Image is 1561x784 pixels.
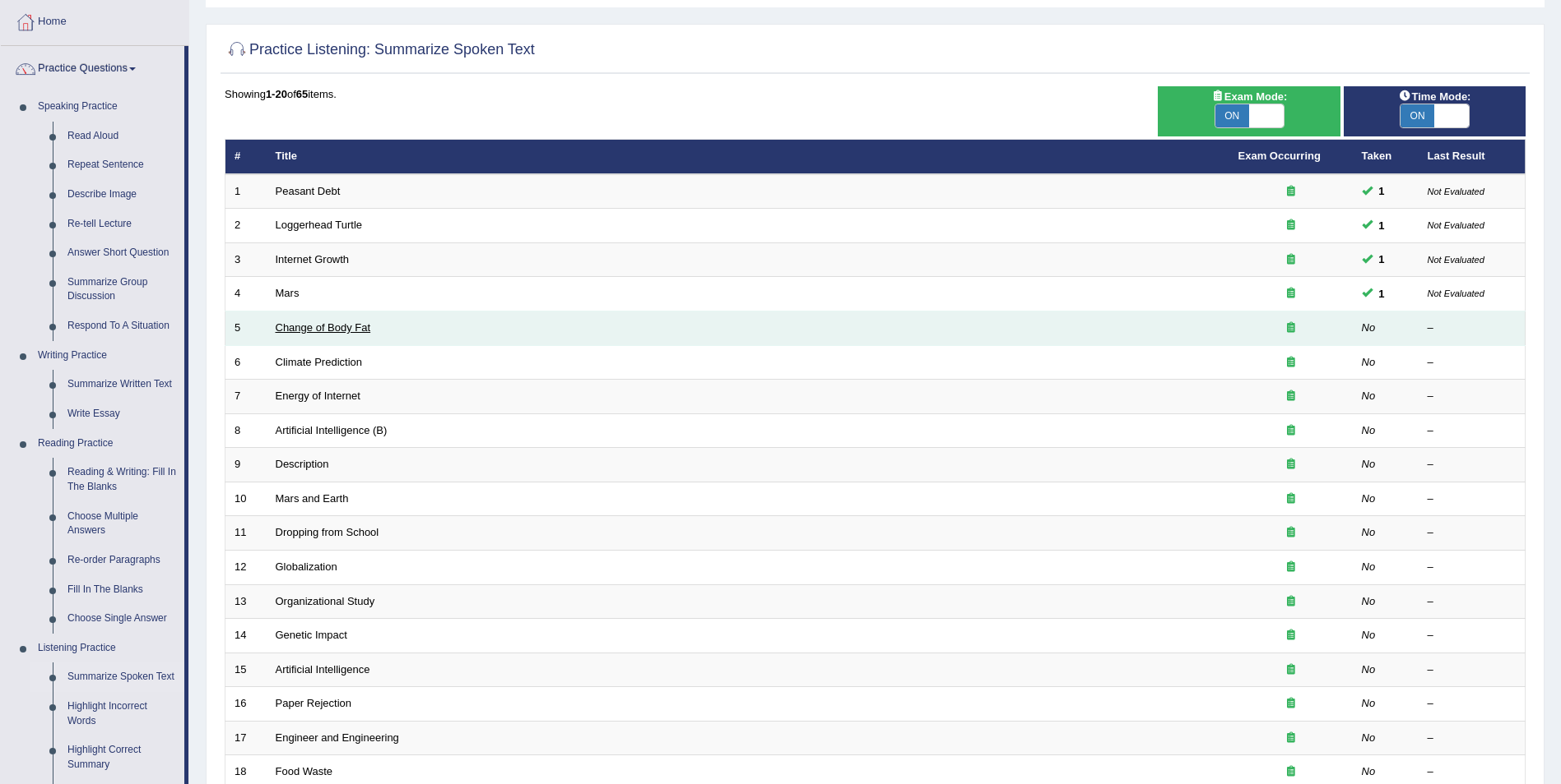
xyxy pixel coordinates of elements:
em: No [1362,560,1376,573]
a: Internet Growth [276,253,350,265]
div: – [1428,457,1517,473]
div: – [1428,696,1517,712]
small: Not Evaluated [1428,288,1484,298]
div: – [1428,628,1517,643]
a: Choose Multiple Answers [60,502,184,546]
div: Exam occurring question [1238,696,1344,712]
a: Engineer and Engineering [276,731,399,744]
a: Repeat Sentence [60,150,184,180]
em: No [1362,458,1376,470]
a: Energy of Internet [276,390,360,402]
div: Exam occurring question [1238,628,1344,643]
a: Reading & Writing: Fill In The Blanks [60,458,184,501]
td: 6 [225,345,267,380]
span: Time Mode: [1391,88,1477,105]
em: No [1362,663,1376,676]
div: Exam occurring question [1238,764,1344,780]
a: Re-tell Lecture [60,210,184,239]
div: – [1428,764,1517,780]
span: You can still take this question [1373,285,1391,302]
a: Listening Practice [30,634,184,663]
div: Showing of items. [225,86,1526,102]
a: Mars and Earth [276,492,349,505]
a: Genetic Impact [276,629,347,641]
div: – [1428,389,1517,404]
em: No [1362,595,1376,607]
em: No [1362,526,1376,538]
div: – [1428,525,1517,541]
em: No [1362,356,1376,368]
div: Exam occurring question [1238,184,1344,200]
div: – [1428,594,1517,610]
a: Summarize Spoken Text [60,662,184,692]
div: Exam occurring question [1238,286,1344,302]
a: Read Aloud [60,122,184,151]
span: You can still take this question [1373,182,1391,200]
div: Exam occurring question [1238,457,1344,473]
a: Speaking Practice [30,92,184,122]
div: Exam occurring question [1238,321,1344,336]
a: Climate Prediction [276,356,363,368]
div: – [1428,423,1517,439]
div: Show exams occurring in exams [1158,86,1340,136]
span: ON [1215,104,1250,127]
a: Highlight Incorrect Words [60,692,184,736]
span: You can still take this question [1373,251,1391,268]
a: Choose Single Answer [60,604,184,634]
th: Title [267,140,1229,174]
em: No [1362,697,1376,709]
div: – [1428,560,1517,575]
a: Paper Rejection [276,697,352,709]
div: Exam occurring question [1238,389,1344,404]
span: ON [1401,104,1435,127]
a: Dropping from School [276,526,379,538]
a: Summarize Written Text [60,370,184,399]
em: No [1362,390,1376,402]
td: 11 [225,516,267,551]
b: 1-20 [266,88,287,100]
h2: Practice Listening: Summarize Spoken Text [225,38,535,62]
a: Summarize Group Discussion [60,268,184,311]
a: Loggerhead Turtle [276,219,363,231]
th: Taken [1353,140,1419,174]
em: No [1362,629,1376,641]
div: Exam occurring question [1238,594,1344,610]
a: Respond To A Situation [60,311,184,341]
td: 7 [225,380,267,414]
a: Mars [276,287,300,299]
a: Writing Practice [30,341,184,371]
div: Exam occurring question [1238,355,1344,371]
div: – [1428,355,1517,371]
div: Exam occurring question [1238,525,1344,541]
td: 12 [225,550,267,584]
a: Food Waste [276,765,333,777]
td: 16 [225,687,267,722]
a: Reading Practice [30,429,184,459]
div: – [1428,662,1517,678]
td: 3 [225,242,267,277]
a: Organizational Study [276,595,375,607]
a: Fill In The Blanks [60,575,184,605]
div: Exam occurring question [1238,252,1344,268]
small: Not Evaluated [1428,255,1484,265]
div: Exam occurring question [1238,662,1344,678]
td: 8 [225,413,267,448]
a: Peasant Debt [276,185,341,197]
a: Globalization [276,560,337,573]
td: 13 [225,584,267,619]
td: 17 [225,721,267,755]
em: No [1362,424,1376,436]
th: Last Result [1419,140,1526,174]
div: Exam occurring question [1238,423,1344,439]
div: Exam occurring question [1238,218,1344,233]
span: Exam Mode: [1205,88,1294,105]
div: Exam occurring question [1238,491,1344,507]
span: You can still take this question [1373,217,1391,234]
a: Artificial Intelligence (B) [276,424,388,436]
div: Exam occurring question [1238,731,1344,746]
b: 65 [296,88,308,100]
a: Describe Image [60,180,184,210]
div: – [1428,491,1517,507]
a: Answer Short Question [60,238,184,268]
div: Exam occurring question [1238,560,1344,575]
